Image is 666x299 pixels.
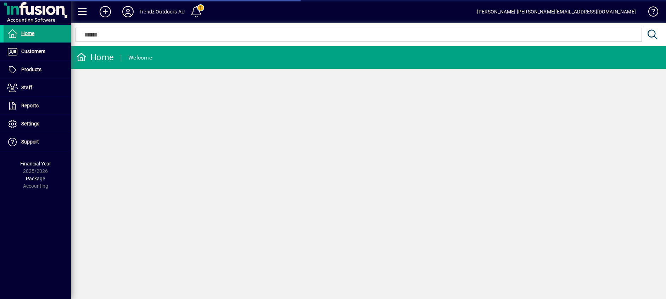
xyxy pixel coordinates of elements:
[20,161,51,167] span: Financial Year
[477,6,636,17] div: [PERSON_NAME] [PERSON_NAME][EMAIL_ADDRESS][DOMAIN_NAME]
[21,49,45,54] span: Customers
[21,139,39,145] span: Support
[21,30,34,36] span: Home
[4,79,71,97] a: Staff
[643,1,657,24] a: Knowledge Base
[21,85,32,90] span: Staff
[4,43,71,61] a: Customers
[117,5,139,18] button: Profile
[21,67,41,72] span: Products
[4,97,71,115] a: Reports
[21,103,39,108] span: Reports
[26,176,45,181] span: Package
[21,121,39,126] span: Settings
[4,133,71,151] a: Support
[139,6,185,17] div: Trendz Outdoors AU
[128,52,152,63] div: Welcome
[94,5,117,18] button: Add
[4,61,71,79] a: Products
[76,52,114,63] div: Home
[4,115,71,133] a: Settings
